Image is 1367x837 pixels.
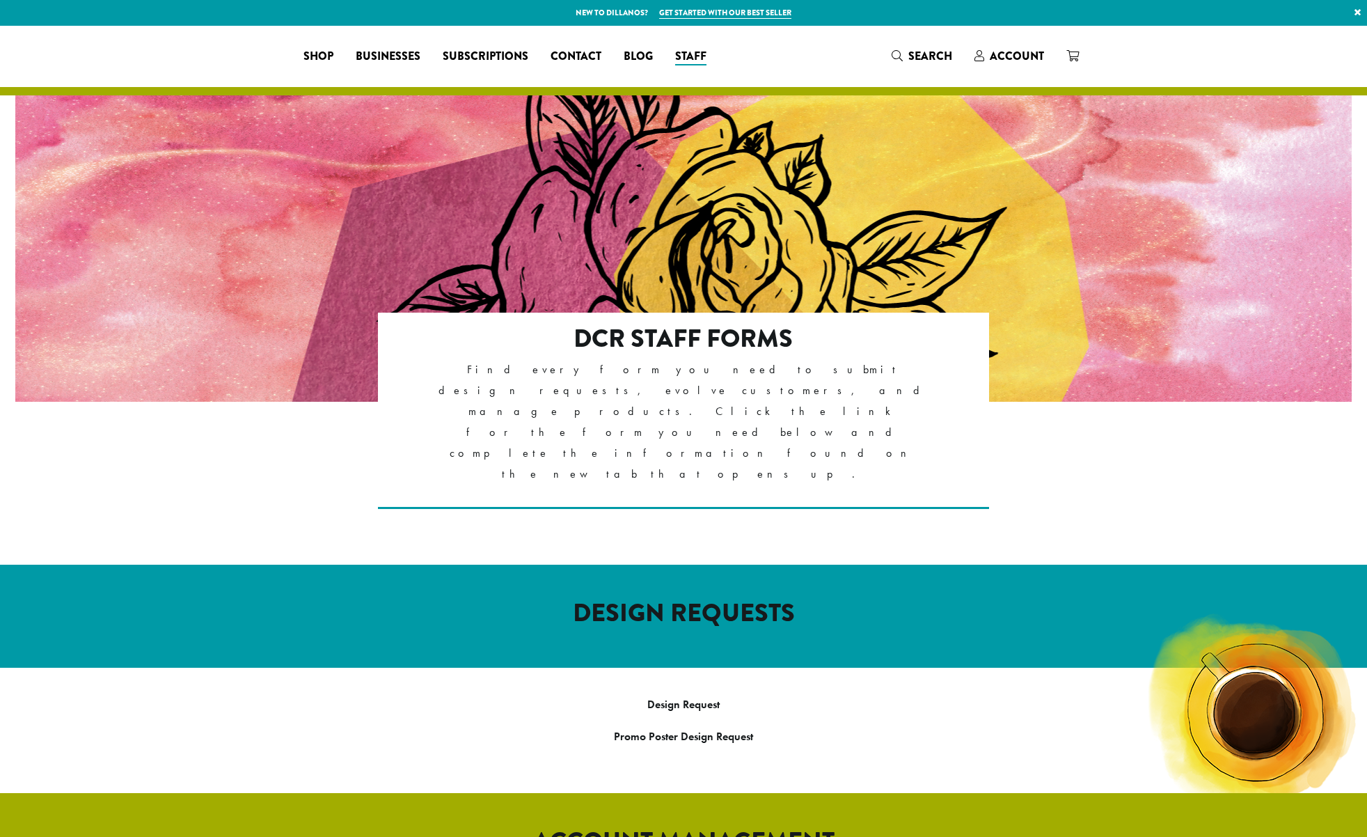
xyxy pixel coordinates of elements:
a: Search [880,45,963,68]
a: Promo Poster Design Request [614,729,753,744]
a: Get started with our best seller [659,7,791,19]
span: Contact [551,48,601,65]
span: Staff [675,48,706,65]
p: Find every form you need to submit design requests, evolve customers, and manage products. Click ... [438,359,929,485]
a: Design Request [647,697,720,712]
h2: DCR Staff Forms [438,324,929,354]
span: Account [990,48,1044,64]
h2: DESIGN REQUESTS [287,598,1080,628]
span: Shop [303,48,333,65]
a: Staff [664,45,718,68]
span: Blog [624,48,653,65]
a: Shop [292,45,345,68]
span: Search [908,48,952,64]
span: Businesses [356,48,420,65]
span: Subscriptions [443,48,528,65]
